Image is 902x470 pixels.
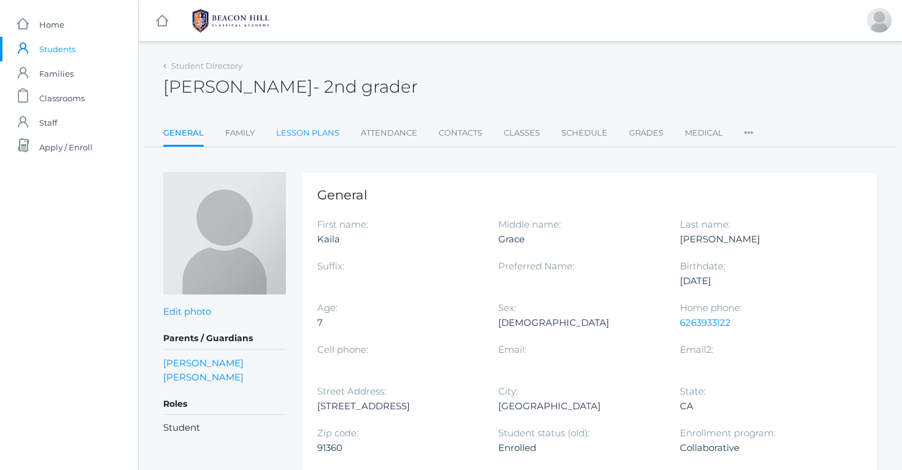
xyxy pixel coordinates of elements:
h2: [PERSON_NAME] [163,77,418,96]
label: Email2: [680,344,713,355]
label: Enrollment program: [680,427,776,439]
img: 1_BHCALogos-05.png [185,6,277,36]
div: Enrolled [498,441,661,455]
span: Classrooms [39,86,85,110]
a: Attendance [361,121,417,145]
a: Lesson Plans [276,121,339,145]
a: Contacts [439,121,482,145]
label: Age: [317,302,337,314]
div: Nicole Henry [867,8,892,33]
span: Apply / Enroll [39,135,93,160]
h1: General [317,188,862,202]
a: Medical [685,121,723,145]
img: Kaila Henry [163,172,286,295]
div: [GEOGRAPHIC_DATA] [498,399,661,414]
span: Families [39,61,74,86]
label: Home phone: [680,302,742,314]
label: Last name: [680,218,730,230]
div: Collaborative [680,441,842,455]
a: Student Directory [171,61,242,71]
label: Birthdate: [680,260,725,272]
li: Student [163,421,286,435]
div: CA [680,399,842,414]
div: Grace [498,232,661,247]
div: [STREET_ADDRESS] [317,399,480,414]
label: Zip code: [317,427,358,439]
a: [PERSON_NAME] [163,356,244,370]
a: Family [225,121,255,145]
label: Email: [498,344,526,355]
span: Staff [39,110,57,135]
a: Grades [629,121,663,145]
a: Schedule [561,121,607,145]
label: Sex: [498,302,516,314]
div: Kaila [317,232,480,247]
label: Cell phone: [317,344,368,355]
div: [DATE] [680,274,842,288]
label: First name: [317,218,368,230]
label: Suffix: [317,260,344,272]
label: State: [680,385,706,397]
div: 7 [317,315,480,330]
div: [DEMOGRAPHIC_DATA] [498,315,661,330]
label: Middle name: [498,218,561,230]
label: City: [498,385,518,397]
a: Edit photo [163,306,211,317]
a: Classes [504,121,540,145]
div: 91360 [317,441,480,455]
a: General [163,121,204,147]
label: Student status (old): [498,427,590,439]
a: 6263933122 [680,317,731,328]
label: Preferred Name: [498,260,574,272]
span: - 2nd grader [313,76,418,97]
a: [PERSON_NAME] [163,370,244,384]
h5: Roles [163,394,286,415]
div: [PERSON_NAME] [680,232,842,247]
label: Street Address: [317,385,386,397]
span: Students [39,37,75,61]
h5: Parents / Guardians [163,328,286,349]
span: Home [39,12,64,37]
